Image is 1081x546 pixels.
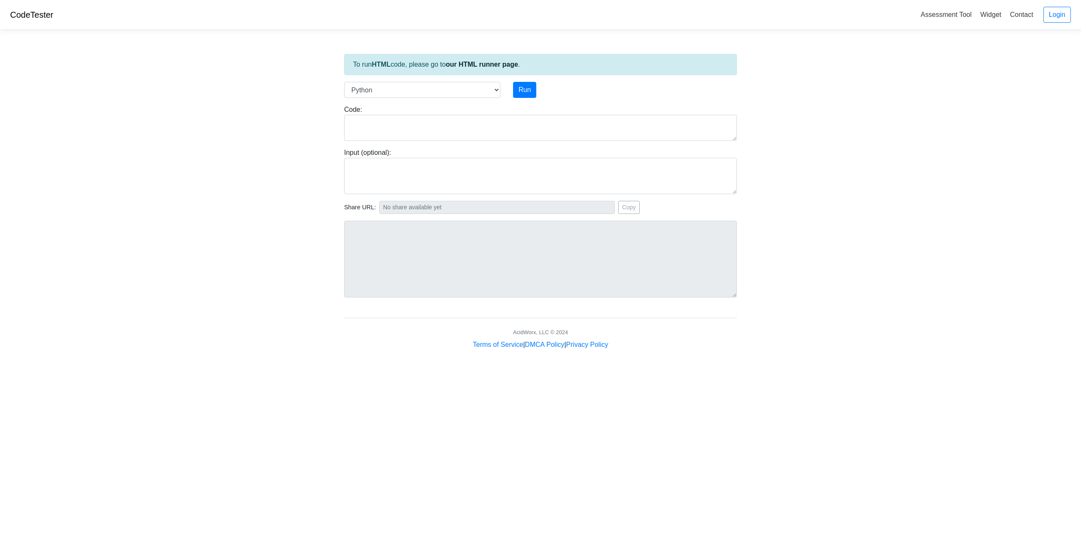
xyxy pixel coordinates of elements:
a: Assessment Tool [917,8,975,22]
div: AcidWorx, LLC © 2024 [513,328,568,336]
div: Input (optional): [338,148,743,194]
div: To run code, please go to . [344,54,737,75]
button: Run [513,82,536,98]
a: Privacy Policy [566,341,608,348]
a: our HTML runner page [446,61,518,68]
div: Code: [338,105,743,141]
a: Terms of Service [473,341,523,348]
a: CodeTester [10,10,53,19]
input: No share available yet [379,201,615,214]
a: Login [1043,7,1071,23]
div: | | [473,340,608,350]
strong: HTML [372,61,390,68]
button: Copy [618,201,640,214]
a: DMCA Policy [525,341,564,348]
a: Contact [1007,8,1037,22]
span: Share URL: [344,203,376,212]
a: Widget [977,8,1005,22]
